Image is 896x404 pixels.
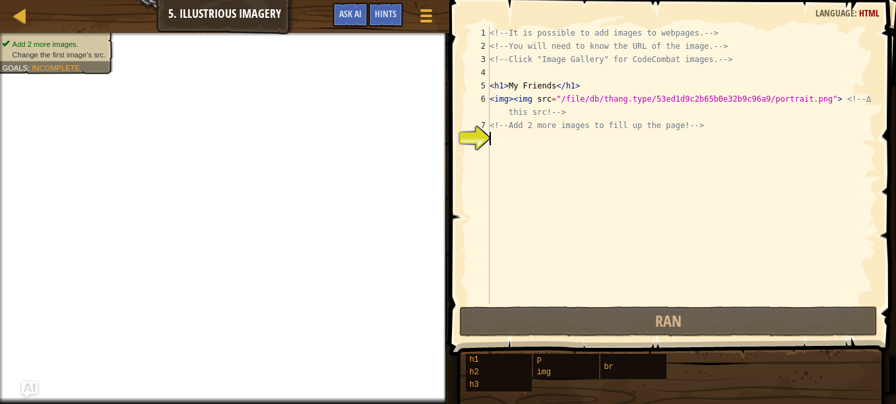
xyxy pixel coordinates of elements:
span: Ask AI [339,7,362,20]
div: 8 [468,132,490,145]
span: Add 2 more images. [13,40,79,48]
button: Ask AI [22,382,38,397]
div: 6 [468,92,490,119]
span: h3 [469,380,478,389]
div: 7 [468,119,490,132]
span: Incomplete [32,63,80,72]
div: 2 [468,40,490,53]
span: : [28,63,32,72]
span: Change the first image's src. [13,50,106,59]
span: Language [816,7,854,19]
span: Goals [2,63,28,72]
span: HTML [859,7,880,19]
span: h1 [469,355,478,364]
button: Show game menu [410,3,443,34]
div: 5 [468,79,490,92]
span: p [536,355,541,364]
div: 1 [468,26,490,40]
li: Change the first image's src. [2,50,106,60]
li: Add 2 more images. [2,39,106,50]
span: h2 [469,368,478,377]
span: img [536,368,551,377]
button: Ask AI [333,3,368,27]
span: br [604,362,613,372]
span: Hints [375,7,397,20]
span: : [854,7,859,19]
span: Ran [655,310,682,331]
div: 3 [468,53,490,66]
button: Ran [459,306,878,337]
div: 4 [468,66,490,79]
